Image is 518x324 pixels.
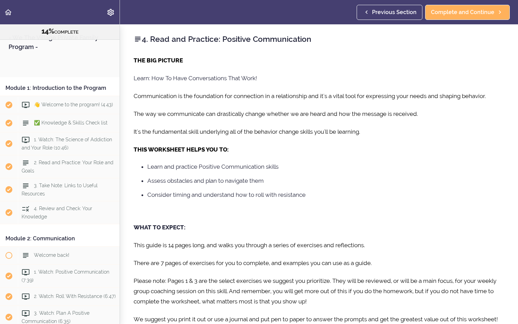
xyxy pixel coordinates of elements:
li: Learn and practice Positive Communication skills [147,162,504,171]
span: 4. Review and Check: Your Knowledge [22,206,92,219]
strong: THIS WORKSHEET HELPS YOU TO: [134,146,229,153]
a: Previous Section [357,5,422,20]
strong: WHAT TO EXPECT: [134,224,185,231]
span: 2. Read and Practice: Your Role and Goals [22,160,113,173]
span: It's the fundamental skill underlying all of the behavior change skills you'll be learning. [134,128,360,135]
strong: THE BIG PICTURE [134,57,183,64]
svg: Back to course curriculum [4,8,12,16]
span: This guide is 14 pages long, and walks you through a series of exercises and reflections. [134,242,365,249]
span: The way we communicate can drastically change whether we are heard and how the message is received. [134,110,418,117]
span: 3. Watch: Plan A Positive Communication (6:35) [22,310,89,324]
span: 3. Take Note: Links to Useful Resources [22,183,98,196]
li: Assess obstacles and plan to navigate them [147,176,504,185]
p: Learn: How To Have Conversations That Work! [134,73,504,83]
span: 👋 Welcome to the program! (4:43) [34,102,113,107]
a: Complete and Continue [425,5,510,20]
div: COMPLETE [9,27,111,36]
span: Complete and Continue [431,8,494,16]
span: Previous Section [372,8,417,16]
span: Welcome back! [34,252,69,258]
span: 1. Watch: Positive Communication (7:39) [22,269,109,283]
span: We suggest you print it out or use a journal and put pen to paper to answer the prompts and get t... [134,316,498,323]
span: Communication is the foundation for connection in a relationship and it's a vital tool for expres... [134,93,486,99]
li: Consider timing and understand how to roll with resistance [147,190,504,199]
svg: Settings Menu [107,8,115,16]
span: 1. Watch: The Science of Addiction and Your Role (10:46) [22,137,112,150]
span: 2. Watch: Roll With Resistance (6:47) [34,293,116,299]
span: There are 7 pages of exercises for you to complete, and examples you can use as a guide. [134,260,372,266]
span: ✅ Knowledge & Skills Check list [34,120,108,125]
h2: 4. Read and Practice: Positive Communication [134,33,504,45]
span: Please note: Pages 1 & 3 are the select exercises we suggest you prioritize. They will be reviewe... [134,277,496,305]
span: 14% [41,27,54,35]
